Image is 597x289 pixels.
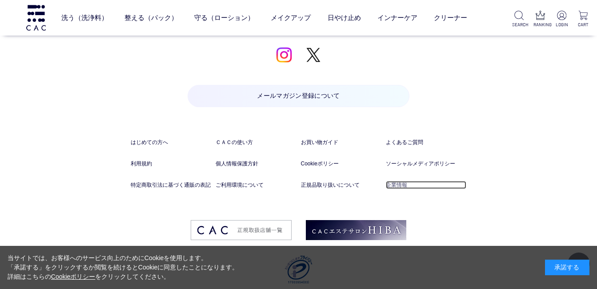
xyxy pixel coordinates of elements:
[131,138,211,146] a: はじめての方へ
[555,21,569,28] p: LOGIN
[545,260,589,275] div: 承諾する
[512,11,526,28] a: SEARCH
[61,6,108,29] a: 洗う（洗浄料）
[533,21,547,28] p: RANKING
[216,160,296,168] a: 個人情報保護方針
[328,6,361,29] a: 日やけ止め
[124,6,178,29] a: 整える（パック）
[533,11,547,28] a: RANKING
[576,11,590,28] a: CART
[51,273,96,280] a: Cookieポリシー
[216,138,296,146] a: ＣＡＣの使い方
[131,160,211,168] a: 利用規約
[386,181,466,189] a: 企業情報
[555,11,569,28] a: LOGIN
[271,6,311,29] a: メイクアップ
[434,6,467,29] a: クリーナー
[306,220,407,240] img: footer_image02.png
[301,160,381,168] a: Cookieポリシー
[377,6,417,29] a: インナーケア
[386,160,466,168] a: ソーシャルメディアポリシー
[25,5,47,30] img: logo
[512,21,526,28] p: SEARCH
[191,220,292,240] img: footer_image03.png
[194,6,254,29] a: 守る（ローション）
[216,181,296,189] a: ご利用環境について
[131,181,211,189] a: 特定商取引法に基づく通販の表記
[576,21,590,28] p: CART
[8,253,239,281] div: 当サイトでは、お客様へのサービス向上のためにCookieを使用します。 「承諾する」をクリックするか閲覧を続けるとCookieに同意したことになります。 詳細はこちらの をクリックしてください。
[301,181,381,189] a: 正規品取り扱いについて
[386,138,466,146] a: よくあるご質問
[301,138,381,146] a: お買い物ガイド
[188,85,409,107] a: メールマガジン登録について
